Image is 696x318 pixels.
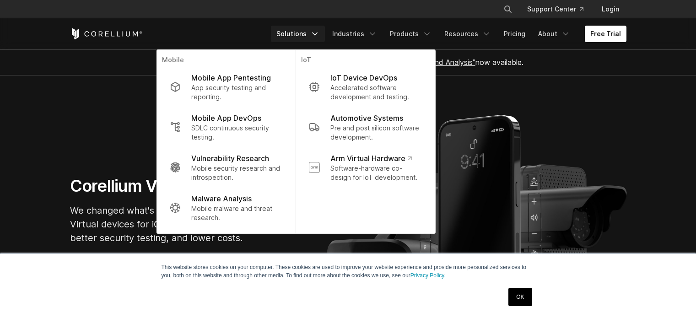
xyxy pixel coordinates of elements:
p: Arm Virtual Hardware [330,153,411,164]
a: Support Center [520,1,591,17]
p: Pre and post silicon software development. [330,124,422,142]
a: Corellium Home [70,28,143,39]
a: Automotive Systems Pre and post silicon software development. [301,107,429,147]
a: Products [384,26,437,42]
a: Free Trial [585,26,626,42]
a: Solutions [271,26,325,42]
p: SDLC continuous security testing. [191,124,282,142]
button: Search [500,1,516,17]
p: Mobile App DevOps [191,113,261,124]
a: Arm Virtual Hardware Software-hardware co-design for IoT development. [301,147,429,188]
div: Navigation Menu [271,26,626,42]
p: Mobile security research and introspection. [191,164,282,182]
a: IoT Device DevOps Accelerated software development and testing. [301,67,429,107]
p: Mobile [162,55,290,67]
h1: Corellium Virtual Hardware [70,176,345,196]
p: This website stores cookies on your computer. These cookies are used to improve your website expe... [162,263,535,280]
p: Mobile App Pentesting [191,72,271,83]
p: Software-hardware co-design for IoT development. [330,164,422,182]
p: Malware Analysis [191,193,252,204]
p: Automotive Systems [330,113,403,124]
p: App security testing and reporting. [191,83,282,102]
a: Vulnerability Research Mobile security research and introspection. [162,147,290,188]
a: About [533,26,576,42]
p: IoT [301,55,429,67]
div: Navigation Menu [492,1,626,17]
a: Resources [439,26,496,42]
a: Mobile App Pentesting App security testing and reporting. [162,67,290,107]
p: We changed what's possible, so you can build what's next. Virtual devices for iOS, Android, and A... [70,204,345,245]
a: Mobile App DevOps SDLC continuous security testing. [162,107,290,147]
p: Mobile malware and threat research. [191,204,282,222]
a: Privacy Policy. [410,272,446,279]
p: Vulnerability Research [191,153,269,164]
p: Accelerated software development and testing. [330,83,422,102]
p: IoT Device DevOps [330,72,397,83]
a: Pricing [498,26,531,42]
a: OK [508,288,532,306]
a: Login [594,1,626,17]
a: Industries [327,26,383,42]
a: Malware Analysis Mobile malware and threat research. [162,188,290,228]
